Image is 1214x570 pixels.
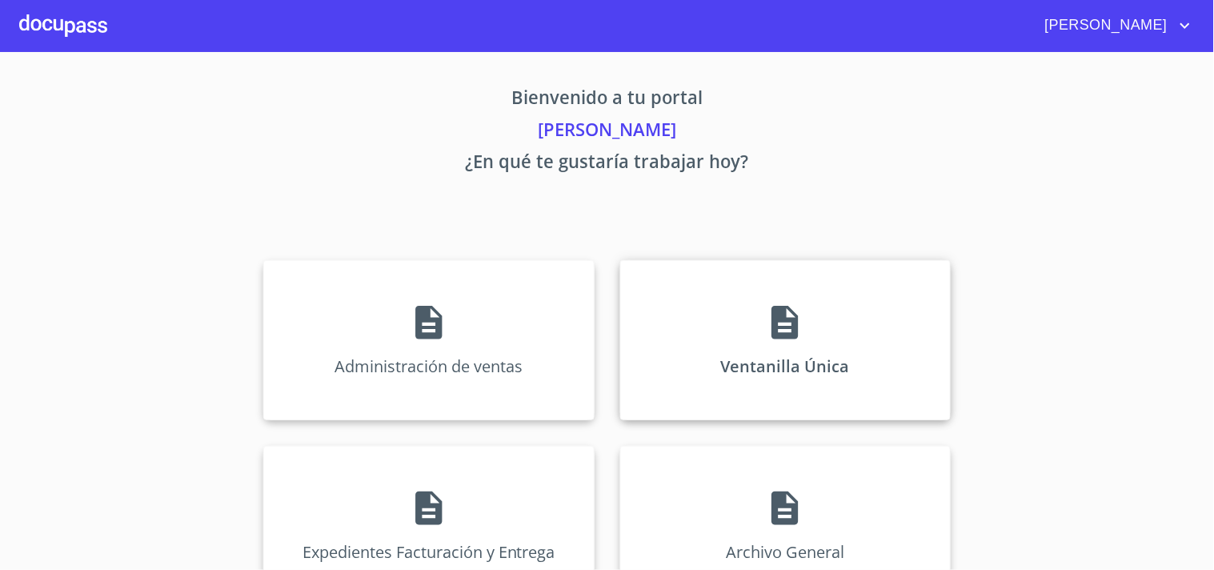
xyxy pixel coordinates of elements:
span: [PERSON_NAME] [1033,13,1176,38]
button: account of current user [1033,13,1195,38]
p: ¿En qué te gustaría trabajar hoy? [114,148,1100,180]
p: Expedientes Facturación y Entrega [302,541,555,563]
p: [PERSON_NAME] [114,116,1100,148]
p: Administración de ventas [335,355,523,377]
p: Ventanilla Única [721,355,850,377]
p: Archivo General [726,541,844,563]
p: Bienvenido a tu portal [114,84,1100,116]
